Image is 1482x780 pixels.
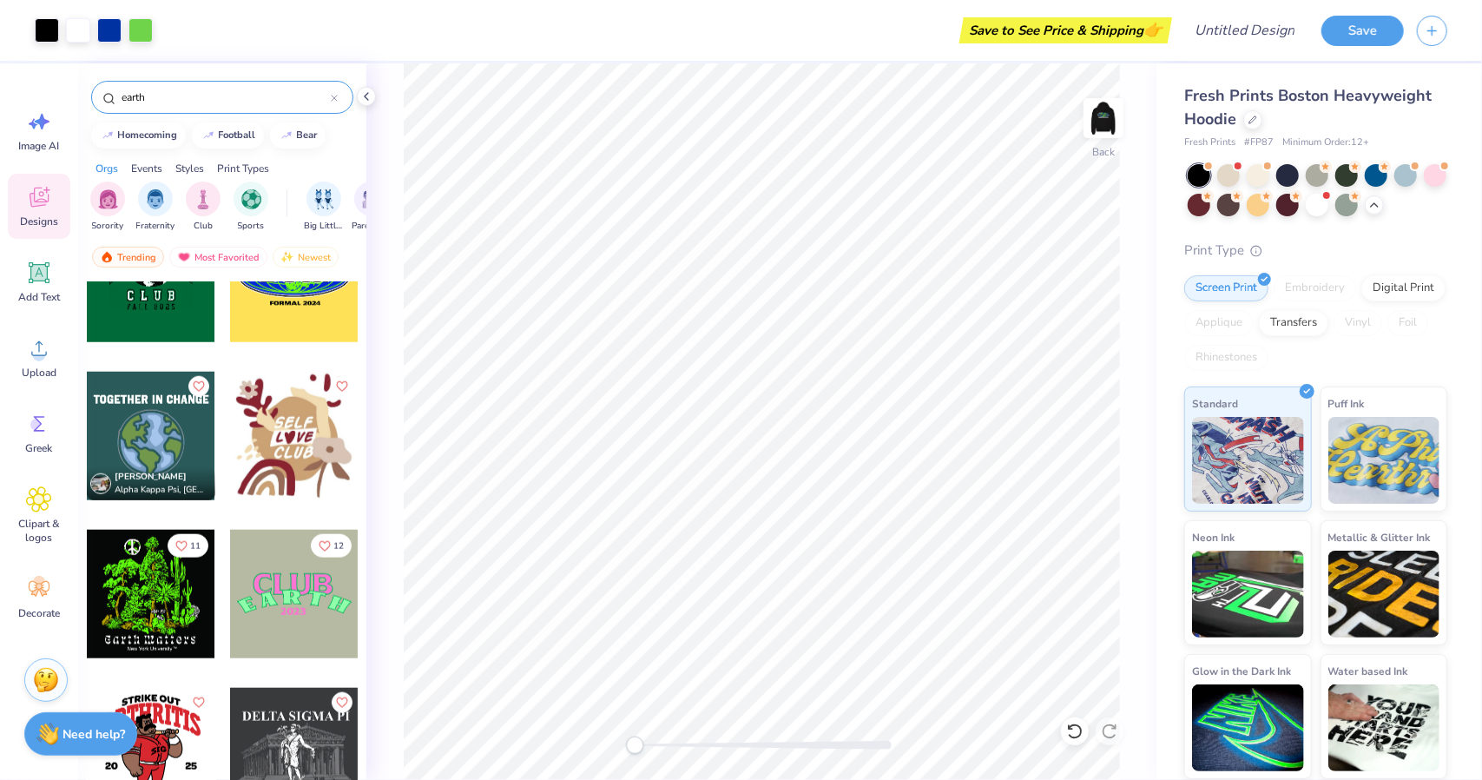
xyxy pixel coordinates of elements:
img: Big Little Reveal Image [314,189,333,209]
span: Decorate [18,606,60,620]
span: Big Little Reveal [304,220,344,233]
div: Print Type [1184,241,1447,261]
button: Like [332,692,352,713]
img: Fraternity Image [146,189,165,209]
div: Applique [1184,310,1254,336]
span: Greek [26,441,53,455]
span: Sports [238,220,265,233]
span: Neon Ink [1192,528,1235,546]
img: trend_line.gif [101,130,115,141]
span: 👉 [1143,19,1163,40]
button: filter button [136,182,175,233]
span: Sorority [92,220,124,233]
span: [PERSON_NAME] [115,471,187,483]
button: filter button [186,182,221,233]
div: Screen Print [1184,275,1268,301]
span: 11 [190,542,201,551]
button: Like [188,692,209,713]
div: Newest [273,247,339,268]
img: Back [1086,101,1121,136]
button: Like [188,376,209,397]
span: Designs [20,215,58,228]
span: 12 [333,542,344,551]
div: Embroidery [1274,275,1356,301]
div: filter for Fraternity [136,182,175,233]
img: Glow in the Dark Ink [1192,684,1304,771]
div: Rhinestones [1184,345,1268,371]
span: Metallic & Glitter Ink [1328,528,1431,546]
div: Foil [1387,310,1428,336]
div: filter for Club [186,182,221,233]
div: bear [297,130,318,140]
div: filter for Sorority [90,182,125,233]
img: Sports Image [241,189,261,209]
button: football [192,122,264,149]
span: Fresh Prints [1184,136,1235,150]
button: Like [311,534,352,558]
span: Puff Ink [1328,394,1365,413]
span: Standard [1192,394,1238,413]
img: Metallic & Glitter Ink [1328,551,1440,638]
div: Orgs [96,161,118,176]
img: trend_line.gif [280,130,293,141]
div: filter for Big Little Reveal [304,182,344,233]
span: Alpha Kappa Psi, [GEOGRAPHIC_DATA][US_STATE] [115,484,208,497]
strong: Need help? [63,726,126,743]
div: filter for Sports [234,182,268,233]
img: Puff Ink [1328,417,1440,504]
button: Like [168,534,208,558]
span: Water based Ink [1328,662,1408,680]
button: bear [270,122,326,149]
img: trending.gif [100,251,114,263]
div: Digital Print [1361,275,1446,301]
span: Club [194,220,213,233]
img: Sorority Image [98,189,118,209]
img: Parent's Weekend Image [362,189,382,209]
button: filter button [304,182,344,233]
span: Parent's Weekend [352,220,392,233]
input: Untitled Design [1181,13,1308,48]
div: homecoming [118,130,178,140]
span: Fraternity [136,220,175,233]
div: Print Types [217,161,269,176]
button: filter button [90,182,125,233]
span: Clipart & logos [10,517,68,545]
div: Styles [175,161,204,176]
div: Accessibility label [626,737,643,754]
div: Trending [92,247,164,268]
img: newest.gif [280,251,294,263]
div: Save to See Price & Shipping [964,17,1168,43]
img: Standard [1192,417,1304,504]
img: Water based Ink [1328,684,1440,771]
img: trend_line.gif [201,130,215,141]
div: filter for Parent's Weekend [352,182,392,233]
div: Transfers [1259,310,1328,336]
div: football [219,130,256,140]
button: Like [332,376,352,397]
div: Vinyl [1334,310,1382,336]
span: Fresh Prints Boston Heavyweight Hoodie [1184,85,1432,129]
span: # FP87 [1244,136,1274,150]
div: Events [131,161,162,176]
img: Neon Ink [1192,551,1304,638]
span: Upload [22,366,56,380]
button: filter button [234,182,268,233]
div: Most Favorited [169,247,267,268]
span: Image AI [19,139,60,153]
input: Try "Alpha" [120,89,331,106]
img: Club Image [194,189,213,209]
span: Glow in the Dark Ink [1192,662,1291,680]
button: homecoming [91,122,186,149]
div: Back [1092,144,1115,160]
img: most_fav.gif [177,251,191,263]
span: Minimum Order: 12 + [1282,136,1369,150]
span: Add Text [18,290,60,304]
button: filter button [352,182,392,233]
button: Save [1321,16,1404,46]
